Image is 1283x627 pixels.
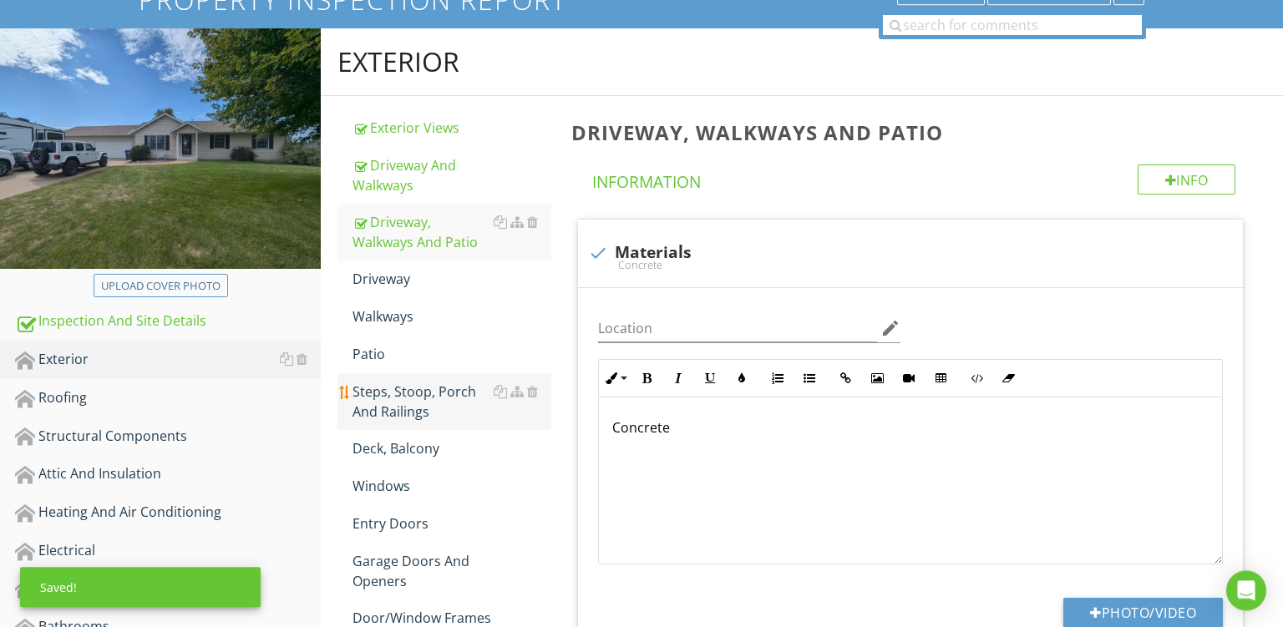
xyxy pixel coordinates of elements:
p: Concrete [612,417,1209,437]
h3: Driveway, Walkways And Patio [571,121,1256,144]
input: Location [598,315,877,342]
input: search for comments [883,15,1142,35]
div: Driveway, Walkways And Patio [352,212,551,252]
button: Insert Video [893,362,925,394]
button: Ordered List [762,362,794,394]
button: Clear Formatting [992,362,1024,394]
div: Electrical [15,540,321,562]
div: Exterior Views [352,118,551,138]
h4: Information [592,164,1235,193]
button: Insert Table [925,362,956,394]
div: Concrete [588,258,1233,271]
div: Attic And Insulation [15,463,321,485]
button: Colors [726,362,758,394]
div: Driveway And Walkways [352,155,551,195]
div: Plumbing [15,579,321,600]
div: Driveway [352,269,551,289]
div: Upload cover photo [101,278,221,295]
div: Windows [352,476,551,496]
div: Open Intercom Messenger [1226,570,1266,610]
button: Code View [961,362,992,394]
div: Steps, Stoop, Porch And Railings [352,382,551,422]
div: Saved! [20,567,261,607]
div: Exterior [337,45,459,78]
div: Exterior [15,349,321,371]
div: Patio [352,344,551,364]
div: Inspection And Site Details [15,311,321,332]
button: Inline Style [599,362,631,394]
button: Underline (Ctrl+U) [694,362,726,394]
button: Upload cover photo [94,274,228,297]
button: Bold (Ctrl+B) [631,362,662,394]
div: Entry Doors [352,513,551,533]
button: Insert Link (Ctrl+K) [829,362,861,394]
div: Heating And Air Conditioning [15,502,321,523]
button: Unordered List [794,362,825,394]
div: Garage Doors And Openers [352,551,551,591]
div: Structural Components [15,426,321,447]
div: Info [1138,164,1236,195]
div: Deck, Balcony [352,438,551,458]
button: Insert Image (Ctrl+P) [861,362,893,394]
button: Italic (Ctrl+I) [662,362,694,394]
div: Walkways [352,306,551,326]
i: edit [880,318,900,338]
div: Roofing [15,387,321,409]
